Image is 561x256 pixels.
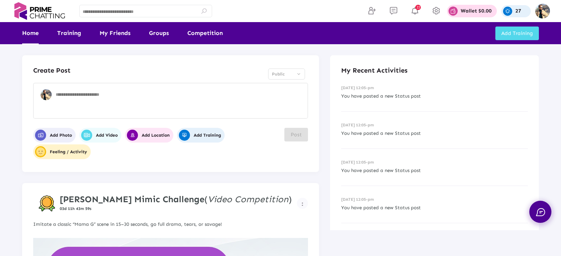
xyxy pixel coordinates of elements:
strong: [PERSON_NAME] Mimic Challenge [60,194,204,204]
button: Example icon-button with a menu [297,198,308,209]
p: You have posted a new Status post [341,204,528,212]
a: Home [22,22,39,44]
span: Add Location [127,130,170,141]
span: 03d 11h 43m 59s [60,206,91,211]
img: logo [11,2,68,20]
span: Add Training [179,130,221,141]
i: Video Competition [208,194,288,204]
mat-select: Select Privacy [268,69,305,80]
button: Post [284,128,308,141]
h6: [DATE] 12:05-pm [341,85,528,90]
img: user-profile [41,89,52,100]
img: more [302,202,303,206]
p: Imitate a classic “Mama G” scene in 15–30 seconds, go full drama, tears, or savage! [33,220,308,228]
span: 22 [415,5,421,10]
button: user-profileFeeling / Activity [33,144,91,159]
a: My Friends [100,22,131,44]
button: Add Training [177,128,225,143]
button: Add Video [79,128,121,143]
img: user-profile [36,147,45,156]
span: Add Video [81,130,118,141]
span: Feeling / Activity [35,146,87,157]
h6: [DATE] 12:05-pm [341,160,528,165]
h6: [DATE] 12:05-pm [341,197,528,202]
p: You have posted a new Status post [341,166,528,175]
img: chat.svg [536,208,545,216]
p: You have posted a new Status post [341,92,528,100]
h6: [DATE] 12:05-pm [341,123,528,127]
button: Add Training [495,27,539,40]
p: Wallet $0.00 [461,8,492,14]
a: Training [57,22,81,44]
h4: Create Post [33,66,70,74]
span: Post [291,131,302,138]
p: You have posted a new Status post [341,129,528,137]
h4: My Recent Activities [341,66,528,74]
span: Add Photo [35,130,72,141]
h4: ( ) [60,194,292,205]
a: Groups [149,22,169,44]
span: Public [272,71,285,77]
img: img [535,4,550,18]
p: 27 [515,8,521,14]
span: Add Training [501,30,533,36]
img: competition-badge.svg [39,195,55,212]
a: Competition [187,22,223,44]
button: Add Location [125,128,173,143]
button: Add Photo [33,128,76,143]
